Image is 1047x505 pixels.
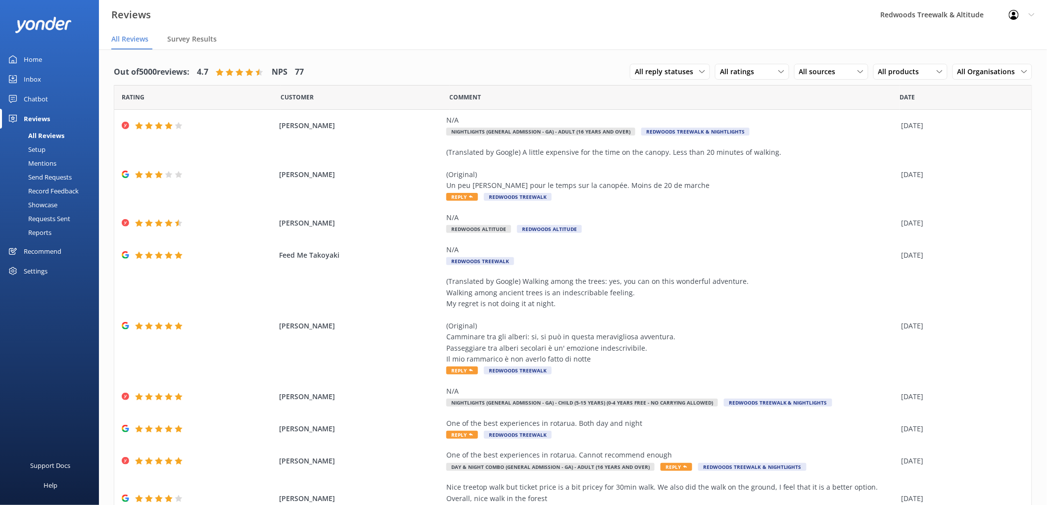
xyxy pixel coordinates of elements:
[446,212,897,223] div: N/A
[6,198,57,212] div: Showcase
[957,66,1021,77] span: All Organisations
[114,66,190,79] h4: Out of 5000 reviews:
[111,34,148,44] span: All Reviews
[24,261,48,281] div: Settings
[6,198,99,212] a: Showcase
[6,129,99,142] a: All Reviews
[446,128,635,136] span: Nightlights (General Admission - GA) - Adult (16 years and over)
[902,321,1019,331] div: [DATE]
[446,399,718,407] span: Nightlights (General Admission - GA) - Child (5-15 years) (0-4 years free - no carrying allowed)
[6,184,79,198] div: Record Feedback
[6,170,99,184] a: Send Requests
[446,115,897,126] div: N/A
[446,482,897,504] div: Nice treetop walk but ticket price is a bit pricey for 30min walk. We also did the walk on the gr...
[31,456,71,475] div: Support Docs
[446,276,897,365] div: (Translated by Google) Walking among the trees: yes, you can on this wonderful adventure. Walking...
[878,66,925,77] span: All products
[446,463,655,471] span: Day & Night Combo (General Admission - GA) - Adult (16 years and over)
[295,66,304,79] h4: 77
[902,120,1019,131] div: [DATE]
[635,66,699,77] span: All reply statuses
[44,475,57,495] div: Help
[902,250,1019,261] div: [DATE]
[279,321,441,331] span: [PERSON_NAME]
[279,423,441,434] span: [PERSON_NAME]
[6,170,72,184] div: Send Requests
[446,418,897,429] div: One of the best experiences in rotarua. Both day and night
[6,156,56,170] div: Mentions
[517,225,582,233] span: Redwoods Altitude
[902,456,1019,466] div: [DATE]
[446,367,478,374] span: Reply
[641,128,750,136] span: Redwoods Treewalk & Nightlights
[446,450,897,460] div: One of the best experiences in rotarua. Cannot recommend enough
[6,142,46,156] div: Setup
[122,92,144,102] span: Date
[6,142,99,156] a: Setup
[111,7,151,23] h3: Reviews
[902,391,1019,402] div: [DATE]
[279,169,441,180] span: [PERSON_NAME]
[6,226,99,239] a: Reports
[24,241,61,261] div: Recommend
[197,66,208,79] h4: 4.7
[279,250,441,261] span: Feed Me Takoyaki
[279,391,441,402] span: [PERSON_NAME]
[446,431,478,439] span: Reply
[6,212,70,226] div: Requests Sent
[484,431,552,439] span: Redwoods Treewalk
[724,399,832,407] span: Redwoods Treewalk & Nightlights
[446,244,897,255] div: N/A
[698,463,807,471] span: Redwoods Treewalk & Nightlights
[24,109,50,129] div: Reviews
[902,493,1019,504] div: [DATE]
[279,218,441,229] span: [PERSON_NAME]
[902,218,1019,229] div: [DATE]
[15,17,72,33] img: yonder-white-logo.png
[6,184,99,198] a: Record Feedback
[799,66,842,77] span: All sources
[24,69,41,89] div: Inbox
[279,493,441,504] span: [PERSON_NAME]
[446,386,897,397] div: N/A
[902,423,1019,434] div: [DATE]
[446,257,514,265] span: Redwoods Treewalk
[900,92,915,102] span: Date
[279,456,441,466] span: [PERSON_NAME]
[446,147,897,191] div: (Translated by Google) A little expensive for the time on the canopy. Less than 20 minutes of wal...
[446,225,511,233] span: Redwoods Altitude
[484,367,552,374] span: Redwoods Treewalk
[720,66,760,77] span: All ratings
[446,193,478,201] span: Reply
[6,226,51,239] div: Reports
[24,49,42,69] div: Home
[6,129,64,142] div: All Reviews
[450,92,481,102] span: Question
[902,169,1019,180] div: [DATE]
[279,120,441,131] span: [PERSON_NAME]
[272,66,287,79] h4: NPS
[24,89,48,109] div: Chatbot
[661,463,692,471] span: Reply
[6,156,99,170] a: Mentions
[167,34,217,44] span: Survey Results
[6,212,99,226] a: Requests Sent
[484,193,552,201] span: Redwoods Treewalk
[281,92,314,102] span: Date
